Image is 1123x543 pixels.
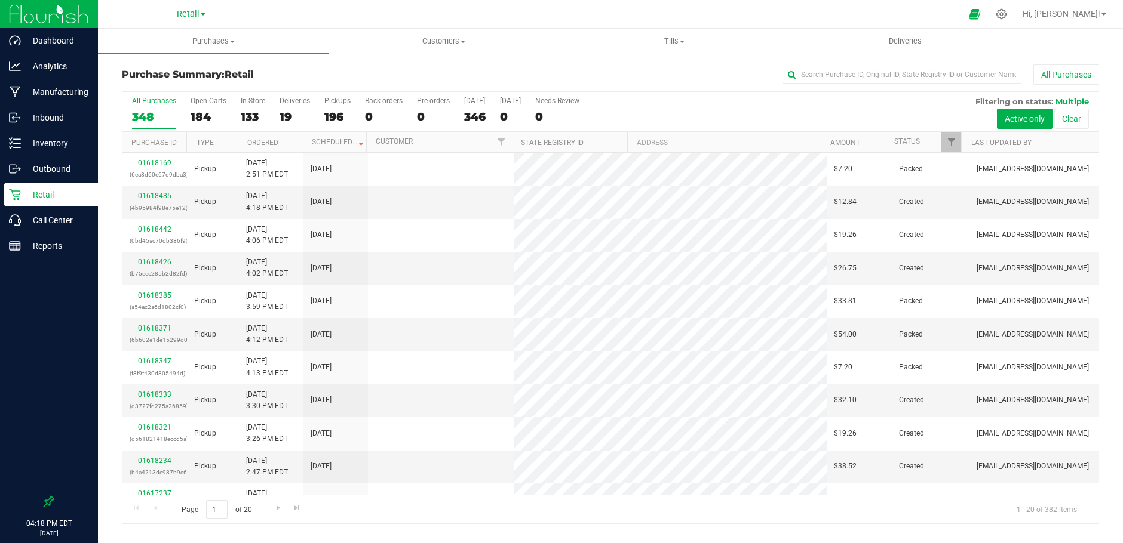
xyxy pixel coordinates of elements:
span: Open Ecommerce Menu [961,2,988,26]
a: Tills [559,29,790,54]
div: 348 [132,110,176,124]
a: 01618169 [138,159,171,167]
div: In Store [241,97,265,105]
p: [DATE] [5,529,93,538]
span: Pickup [194,329,216,340]
div: 133 [241,110,265,124]
a: Customers [329,29,559,54]
span: Pickup [194,428,216,439]
span: [EMAIL_ADDRESS][DOMAIN_NAME] [977,163,1089,175]
span: [DATE] [311,196,332,208]
input: 1 [206,500,228,519]
inline-svg: Analytics [9,60,21,72]
span: [EMAIL_ADDRESS][DOMAIN_NAME] [977,461,1089,472]
span: [DATE] [311,229,332,240]
div: 0 [365,110,403,124]
span: $26.75 [834,263,857,274]
a: Scheduled [312,138,366,146]
div: All Purchases [132,97,176,105]
span: Pickup [194,263,216,274]
a: Amount [830,138,860,147]
p: Call Center [21,213,93,227]
inline-svg: Inventory [9,137,21,149]
span: Created [899,263,924,274]
span: Packed [899,163,923,175]
a: Purchase ID [131,138,177,147]
span: [EMAIL_ADDRESS][DOMAIN_NAME] [977,394,1089,406]
button: Active only [997,109,1053,129]
iframe: Resource center [12,448,48,483]
a: 01618347 [138,357,171,365]
a: 01618234 [138,456,171,465]
span: Packed [899,295,923,307]
span: Tills [560,36,789,47]
p: 04:18 PM EDT [5,518,93,529]
label: Pin the sidebar to full width on large screens [43,495,55,507]
span: [DATE] 2:51 PM EDT [246,158,288,180]
p: Manufacturing [21,85,93,99]
div: 196 [324,110,351,124]
span: $54.00 [834,329,857,340]
span: [DATE] 9:56 AM EDT [246,488,288,511]
span: Packed [899,362,923,373]
span: Hi, [PERSON_NAME]! [1023,9,1100,18]
p: (d3727fd275a26859) [130,400,180,412]
span: Created [899,428,924,439]
p: (6b602e1de15299d0) [130,334,180,345]
div: PickUps [324,97,351,105]
span: Customers [329,36,559,47]
span: [DATE] [311,494,332,505]
span: Deliveries [873,36,938,47]
a: State Registry ID [521,138,584,147]
span: [DATE] 4:18 PM EDT [246,190,288,213]
span: [DATE] 3:59 PM EDT [246,290,288,313]
a: Go to the next page [269,500,287,516]
span: [EMAIL_ADDRESS][DOMAIN_NAME] [977,295,1089,307]
span: [DATE] 2:47 PM EDT [246,455,288,478]
span: $66.00 [834,494,857,505]
div: 0 [500,110,521,124]
span: Pickup [194,196,216,208]
span: Multiple [1056,97,1089,106]
a: Go to the last page [289,500,306,516]
a: 01618371 [138,324,171,332]
span: [EMAIL_ADDRESS][DOMAIN_NAME] [977,229,1089,240]
span: Pickup [194,295,216,307]
span: [DATE] 4:12 PM EDT [246,323,288,345]
p: (4b95984f98e75e12) [130,202,180,214]
p: Outbound [21,162,93,176]
span: Packed [899,494,923,505]
div: Needs Review [535,97,579,105]
span: [EMAIL_ADDRESS][DOMAIN_NAME] [977,329,1089,340]
span: Created [899,229,924,240]
a: Last Updated By [971,138,1032,147]
span: [DATE] [311,163,332,175]
p: Analytics [21,59,93,73]
p: (b75eec285b2d82fd) [130,268,180,279]
span: [DATE] 3:30 PM EDT [246,389,288,412]
span: [EMAIL_ADDRESS][DOMAIN_NAME] [977,494,1089,505]
p: Inventory [21,136,93,150]
span: Filtering on status: [975,97,1053,106]
span: [DATE] [311,428,332,439]
div: Open Carts [191,97,226,105]
div: 0 [535,110,579,124]
span: Created [899,196,924,208]
h3: Purchase Summary: [122,69,447,80]
button: All Purchases [1033,64,1099,85]
span: $7.20 [834,362,852,373]
div: 0 [417,110,450,124]
span: [DATE] 3:26 PM EDT [246,422,288,445]
div: Pre-orders [417,97,450,105]
div: [DATE] [500,97,521,105]
a: 01618485 [138,192,171,200]
span: Pickup [194,229,216,240]
a: 01618442 [138,225,171,233]
div: [DATE] [464,97,486,105]
p: Retail [21,187,93,202]
a: Filter [941,132,961,152]
span: [DATE] [311,362,332,373]
a: 01617237 [138,489,171,498]
a: Deliveries [790,29,1020,54]
a: 01618385 [138,291,171,300]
